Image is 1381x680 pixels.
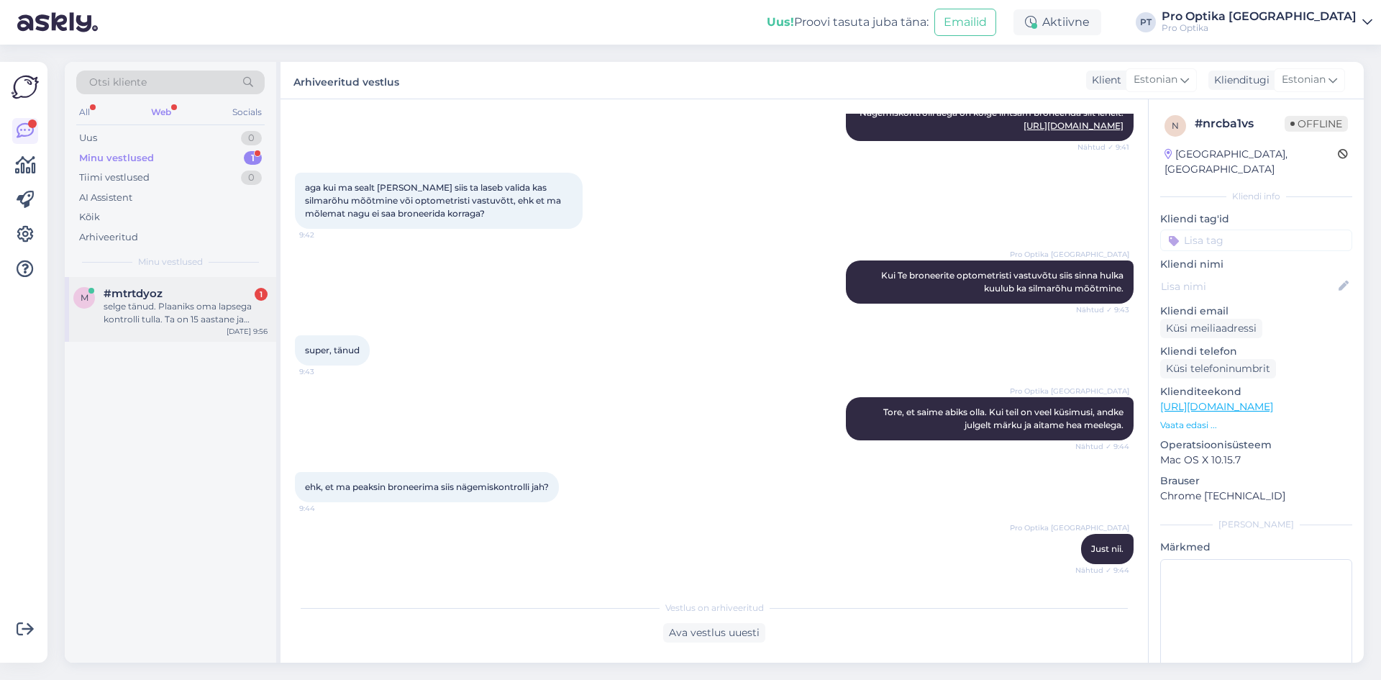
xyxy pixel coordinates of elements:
[1160,489,1352,504] p: Chrome [TECHNICAL_ID]
[1160,400,1273,413] a: [URL][DOMAIN_NAME]
[305,345,360,355] span: super, tänud
[12,73,39,101] img: Askly Logo
[79,131,97,145] div: Uus
[138,255,203,268] span: Minu vestlused
[1164,147,1338,177] div: [GEOGRAPHIC_DATA], [GEOGRAPHIC_DATA]
[148,103,174,122] div: Web
[1160,419,1352,432] p: Vaata edasi ...
[1091,543,1124,554] span: Just nii.
[767,15,794,29] b: Uus!
[1285,116,1348,132] span: Offline
[81,292,88,303] span: m
[79,151,154,166] div: Minu vestlused
[1136,12,1156,32] div: PT
[89,75,147,90] span: Otsi kliente
[1160,319,1262,338] div: Küsi meiliaadressi
[305,481,549,492] span: ehk, et ma peaksin broneerima siis nägemiskontrolli jah?
[1160,190,1352,203] div: Kliendi info
[1160,540,1352,555] p: Märkmed
[1010,386,1129,396] span: Pro Optika [GEOGRAPHIC_DATA]
[255,288,268,301] div: 1
[665,602,764,615] span: Vestlus on arhiveeritud
[1160,344,1352,359] p: Kliendi telefon
[1160,257,1352,272] p: Kliendi nimi
[1162,22,1357,34] div: Pro Optika
[1010,522,1129,533] span: Pro Optika [GEOGRAPHIC_DATA]
[79,171,150,185] div: Tiimi vestlused
[767,14,929,31] div: Proovi tasuta juba täna:
[1160,230,1352,251] input: Lisa tag
[1160,438,1352,453] p: Operatsioonisüsteem
[1160,384,1352,399] p: Klienditeekond
[104,287,163,300] span: #mtrtdyoz
[1075,304,1129,315] span: Nähtud ✓ 9:43
[1160,359,1276,378] div: Küsi telefoninumbrit
[1075,142,1129,153] span: Nähtud ✓ 9:41
[241,131,262,145] div: 0
[1282,72,1326,88] span: Estonian
[1013,9,1101,35] div: Aktiivne
[229,103,265,122] div: Socials
[299,230,353,240] span: 9:42
[299,366,353,377] span: 9:43
[1086,73,1121,88] div: Klient
[934,9,996,36] button: Emailid
[79,191,132,205] div: AI Assistent
[1160,304,1352,319] p: Kliendi email
[1161,278,1336,294] input: Lisa nimi
[227,326,268,337] div: [DATE] 9:56
[1162,11,1372,34] a: Pro Optika [GEOGRAPHIC_DATA]Pro Optika
[76,103,93,122] div: All
[1160,518,1352,531] div: [PERSON_NAME]
[104,300,268,326] div: selge tänud. Plaaniks oma lapsega kontrolli tulla. Ta on 15 aastane ja hetkel on prillid välja ki...
[79,210,100,225] div: Kõik
[1134,72,1177,88] span: Estonian
[1160,453,1352,468] p: Mac OS X 10.15.7
[1172,120,1179,131] span: n
[1208,73,1270,88] div: Klienditugi
[299,503,353,514] span: 9:44
[241,171,262,185] div: 0
[244,151,262,166] div: 1
[881,270,1126,294] span: Kui Te broneerite optometristi vastuvõtu siis sinna hulka kuulub ka silmarõhu mõõtmine.
[1075,565,1129,576] span: Nähtud ✓ 9:44
[1162,11,1357,22] div: Pro Optika [GEOGRAPHIC_DATA]
[293,71,399,90] label: Arhiveeritud vestlus
[1010,249,1129,260] span: Pro Optika [GEOGRAPHIC_DATA]
[1160,473,1352,489] p: Brauser
[1195,115,1285,132] div: # nrcba1vs
[663,623,765,643] div: Ava vestlus uuesti
[79,230,138,245] div: Arhiveeritud
[883,407,1126,430] span: Tore, et saime abiks olla. Kui teil on veel küsimusi, andke julgelt märku ja aitame hea meelega.
[305,182,563,219] span: aga kui ma sealt [PERSON_NAME] siis ta laseb valida kas silmarõhu mõõtmine või optometristi vastu...
[1160,212,1352,227] p: Kliendi tag'id
[1075,441,1129,452] span: Nähtud ✓ 9:44
[1024,120,1124,131] a: [URL][DOMAIN_NAME]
